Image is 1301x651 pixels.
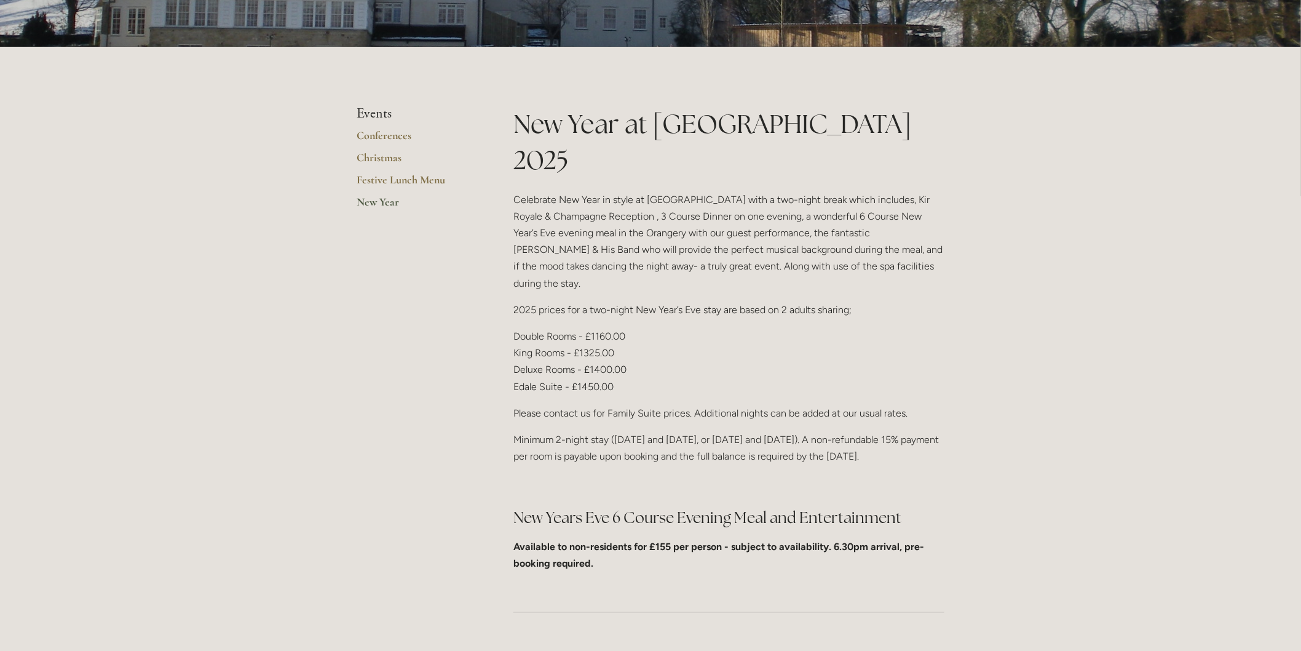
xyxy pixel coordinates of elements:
[357,195,474,217] a: New Year
[357,106,474,122] li: Events
[357,151,474,173] a: Christmas
[513,106,944,178] h1: New Year at [GEOGRAPHIC_DATA] 2025
[357,129,474,151] a: Conferences
[513,302,944,318] p: 2025 prices for a two-night New Year’s Eve stay are based on 2 adults sharing;
[357,173,474,195] a: Festive Lunch Menu
[513,328,944,395] p: Double Rooms - £1160.00 King Rooms - £1325.00 Deluxe Rooms - £1400.00 Edale Suite - £1450.00
[513,541,924,569] strong: Available to non-residents for £155 per person - subject to availability. 6.30pm arrival, pre-boo...
[513,405,944,421] p: Please contact us for Family Suite prices. Additional nights can be added at our usual rates.
[513,191,944,292] p: Celebrate New Year in style at [GEOGRAPHIC_DATA] with a two-night break which includes, Kir Royal...
[513,431,944,465] p: Minimum 2-night stay ([DATE] and [DATE], or [DATE] and [DATE]). A non-refundable 15% payment per ...
[513,507,944,529] h2: New Years Eve 6 Course Evening Meal and Entertainment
